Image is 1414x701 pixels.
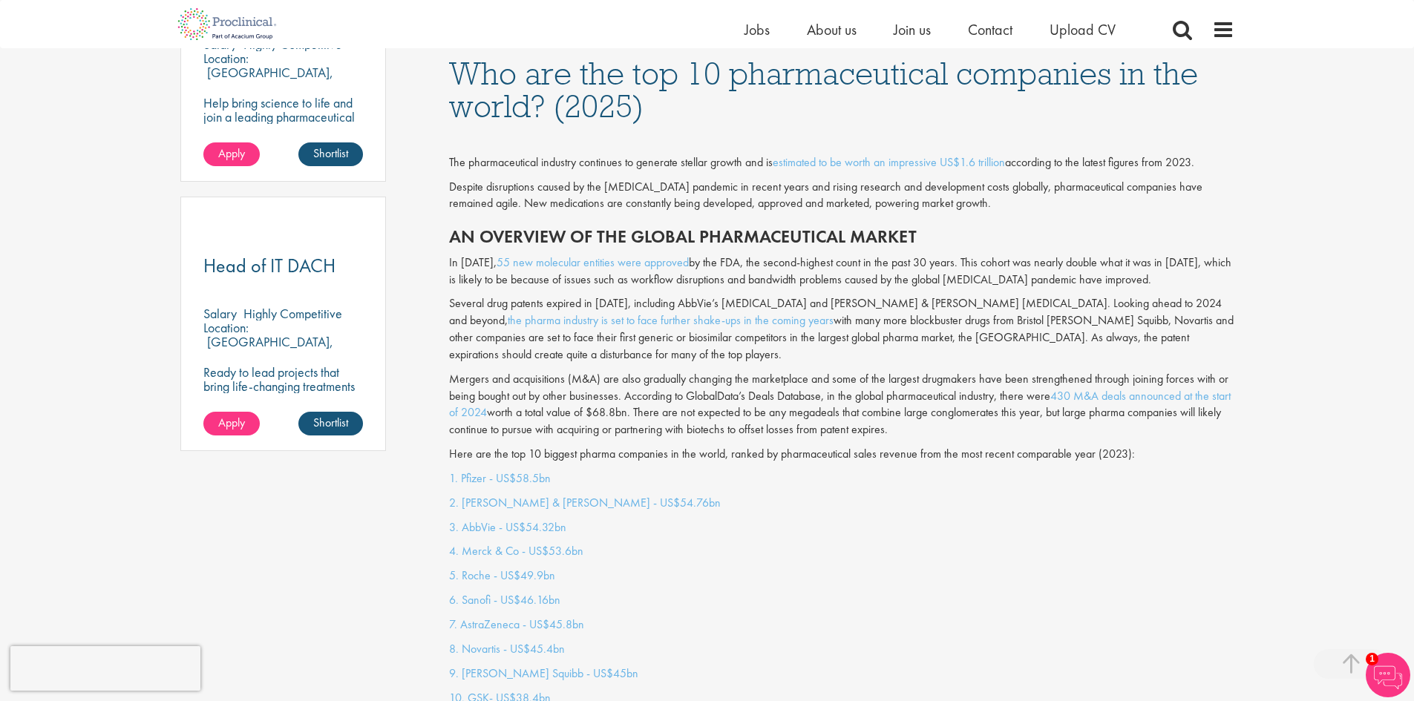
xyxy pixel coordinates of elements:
[203,365,364,450] p: Ready to lead projects that bring life-changing treatments to the world? Join our client at the f...
[1050,20,1116,39] a: Upload CV
[203,50,249,67] span: Location:
[1366,653,1410,697] img: Chatbot
[773,154,1005,170] a: estimated to be worth an impressive US$1.6 trillion
[497,254,689,270] a: 55 new molecular entities were approved
[218,415,245,430] span: Apply
[449,446,1234,463] p: Here are the top 10 biggest pharma companies in the world, ranked by pharmaceutical sales revenue...
[807,20,857,39] a: About us
[203,96,364,180] p: Help bring science to life and join a leading pharmaceutical company to play a key role in delive...
[449,295,1234,363] p: Several drug patents expired in [DATE], including AbbVie’s [MEDICAL_DATA] and [PERSON_NAME] & [PE...
[449,543,583,559] a: 4. Merck & Co - US$53.6bn
[449,227,1234,246] h2: An overview of the global pharmaceutical market
[894,20,931,39] a: Join us
[508,312,834,328] a: the pharma industry is set to face further shake-ups in the coming years
[10,646,200,691] iframe: reCAPTCHA
[203,64,333,95] p: [GEOGRAPHIC_DATA], [GEOGRAPHIC_DATA]
[298,142,363,166] a: Shortlist
[1366,653,1378,665] span: 1
[744,20,770,39] a: Jobs
[449,616,584,632] a: 7. AstraZeneca - US$45.8bn
[243,305,342,322] p: Highly Competitive
[449,388,1231,421] a: 430 M&A deals announced at the start of 2024
[449,495,721,510] a: 2. [PERSON_NAME] & [PERSON_NAME] - US$54.76bn
[203,412,260,435] a: Apply
[218,145,245,161] span: Apply
[203,305,237,322] span: Salary
[449,179,1234,213] p: Despite disruptions caused by the [MEDICAL_DATA] pandemic in recent years and rising research and...
[203,253,336,278] span: Head of IT DACH
[449,567,555,583] a: 5. Roche - US$49.9bn
[449,470,551,486] a: 1. Pfizer - US$58.5bn
[449,519,566,535] a: 3. AbbVie - US$54.32bn
[449,154,1234,171] div: The pharmaceutical industry continues to generate stellar growth and is according to the latest f...
[203,319,249,336] span: Location:
[449,592,560,608] a: 6. Sanofi - US$46.16bn
[203,142,260,166] a: Apply
[449,254,1234,289] p: In [DATE], by the FDA, the second-highest count in the past 30 years. This cohort was nearly doub...
[449,641,565,656] a: 8. Novartis - US$45.4bn
[449,371,1234,438] p: Mergers and acquisitions (M&A) are also gradually changing the marketplace and some of the larges...
[968,20,1012,39] a: Contact
[203,257,364,275] a: Head of IT DACH
[203,333,333,364] p: [GEOGRAPHIC_DATA], [GEOGRAPHIC_DATA]
[449,57,1234,122] h1: Who are the top 10 pharmaceutical companies in the world? (2025)
[449,665,638,681] a: 9. [PERSON_NAME] Squibb - US$45bn
[298,412,363,435] a: Shortlist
